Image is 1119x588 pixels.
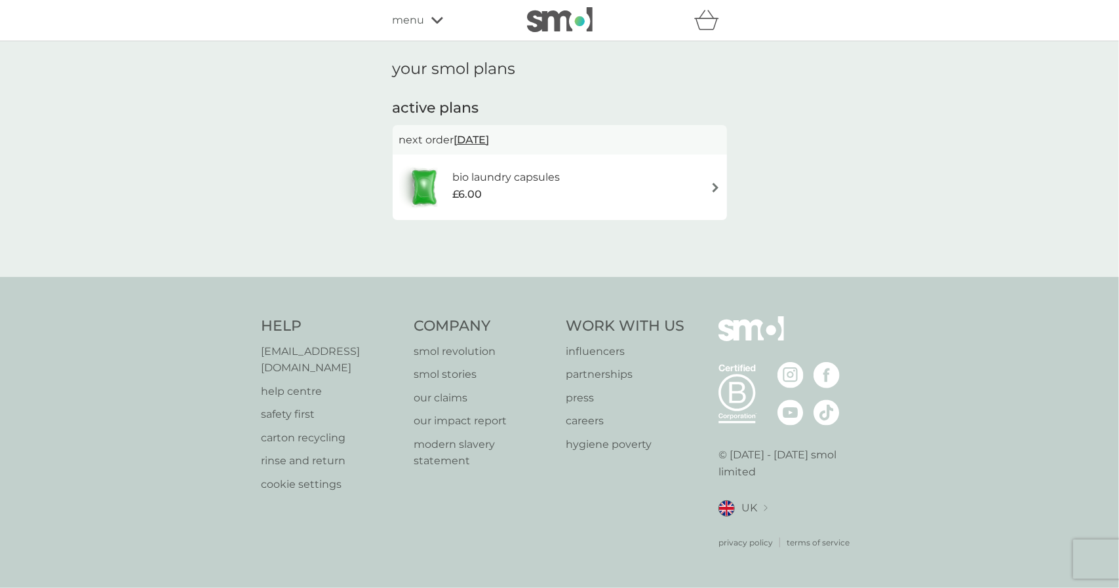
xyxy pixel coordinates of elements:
h6: bio laundry capsules [452,169,560,186]
a: privacy policy [718,536,773,549]
span: £6.00 [452,186,482,203]
a: modern slavery statement [414,436,553,469]
a: help centre [262,383,401,400]
a: safety first [262,406,401,423]
h1: your smol plans [393,60,727,79]
a: [EMAIL_ADDRESS][DOMAIN_NAME] [262,343,401,377]
img: bio laundry capsules [399,164,449,210]
a: influencers [566,343,685,360]
span: UK [741,500,757,517]
a: careers [566,413,685,430]
img: select a new location [764,505,768,512]
img: smol [718,316,784,361]
img: UK flag [718,500,735,517]
a: our impact report [414,413,553,430]
img: smol [527,7,593,32]
a: hygiene poverty [566,436,685,453]
a: cookie settings [262,476,401,493]
a: rinse and return [262,452,401,469]
img: visit the smol Youtube page [777,399,804,426]
h4: Work With Us [566,316,685,337]
h4: Company [414,316,553,337]
img: arrow right [711,183,720,193]
p: next order [399,132,720,149]
div: basket [694,7,727,33]
a: smol stories [414,366,553,383]
img: visit the smol Facebook page [814,362,840,388]
a: carton recycling [262,430,401,447]
h4: Help [262,316,401,337]
a: press [566,390,685,407]
h2: active plans [393,98,727,119]
a: partnerships [566,366,685,383]
img: visit the smol Tiktok page [814,399,840,426]
a: smol revolution [414,343,553,360]
img: visit the smol Instagram page [777,362,804,388]
a: terms of service [787,536,850,549]
span: menu [393,12,425,29]
a: our claims [414,390,553,407]
p: © [DATE] - [DATE] smol limited [718,447,858,480]
span: [DATE] [454,127,490,153]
